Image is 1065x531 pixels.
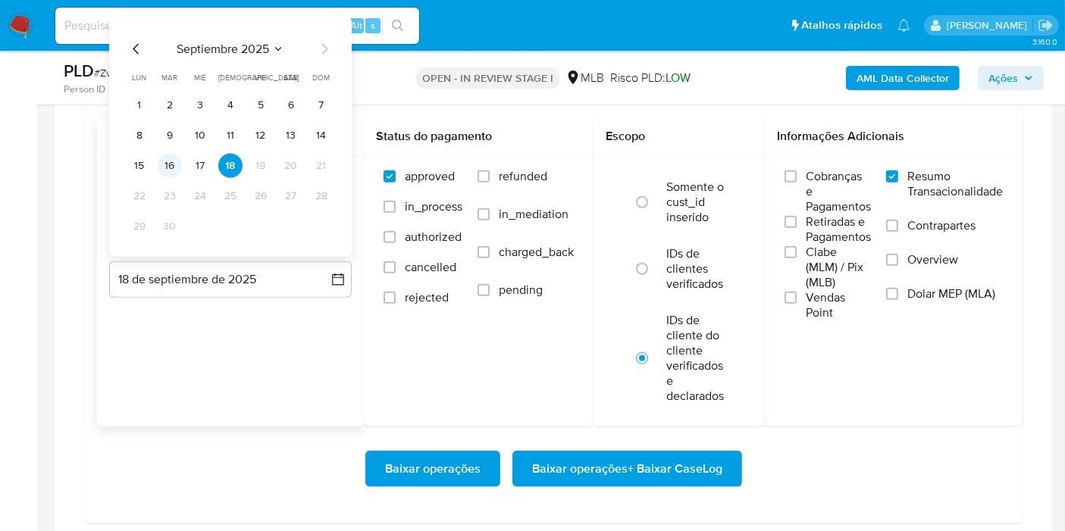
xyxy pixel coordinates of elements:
a: Sair [1038,17,1054,33]
span: Alt [350,18,362,33]
b: PLD [64,58,94,83]
span: Risco PLD: [610,70,691,86]
span: Ações [988,66,1018,90]
button: AML Data Collector [846,66,960,90]
span: 3.160.0 [1032,36,1057,48]
p: vitoria.caldeira@mercadolivre.com [947,18,1032,33]
b: Person ID [64,83,105,96]
p: OPEN - IN REVIEW STAGE I [416,67,559,89]
button: search-icon [382,15,413,36]
button: Ações [978,66,1044,90]
span: # ZvmYB9JTlLJMcmjAxr1bAako [94,65,234,80]
a: 53dbf6bf1b05f63e695d0ab1b91ae061 [108,83,279,96]
span: LOW [666,69,691,86]
div: MLB [565,70,604,86]
b: AML Data Collector [857,66,949,90]
a: Notificações [897,19,910,32]
input: Pesquise usuários ou casos... [55,16,419,36]
span: s [371,18,375,33]
span: Atalhos rápidos [801,17,882,33]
